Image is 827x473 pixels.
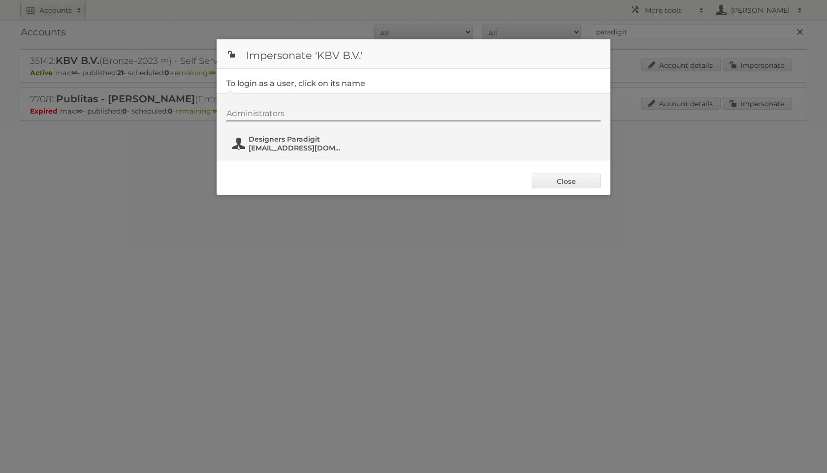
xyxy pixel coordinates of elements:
button: Designers Paradigit [EMAIL_ADDRESS][DOMAIN_NAME] [231,134,347,153]
span: [EMAIL_ADDRESS][DOMAIN_NAME] [249,144,344,152]
div: Administrators [226,109,601,121]
span: Designers Paradigit [249,135,344,144]
a: Close [532,174,601,188]
legend: To login as a user, click on its name [226,79,365,88]
h1: Impersonate 'KBV B.V.' [217,39,610,69]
